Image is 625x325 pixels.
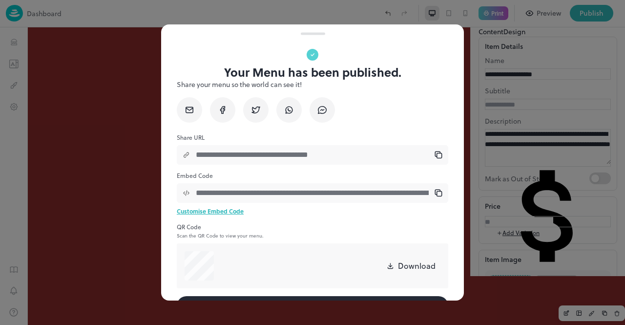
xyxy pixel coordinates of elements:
[177,132,448,142] p: Share URL
[177,207,244,216] a: Customise Embed Code
[177,233,448,238] p: Scan the QR Code to view your menu.
[177,222,448,232] p: QR Code
[177,296,448,316] button: Go to Dashboard
[583,280,596,292] button: Delete
[533,280,545,292] button: Edit
[177,171,448,180] p: Embed Code
[224,65,401,79] p: Your Menu has been published.
[558,280,571,292] button: Design
[177,79,448,89] p: Share your menu so the world can see it!
[545,280,558,292] button: Layout
[571,280,583,292] button: Duplicate
[398,260,436,272] p: Download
